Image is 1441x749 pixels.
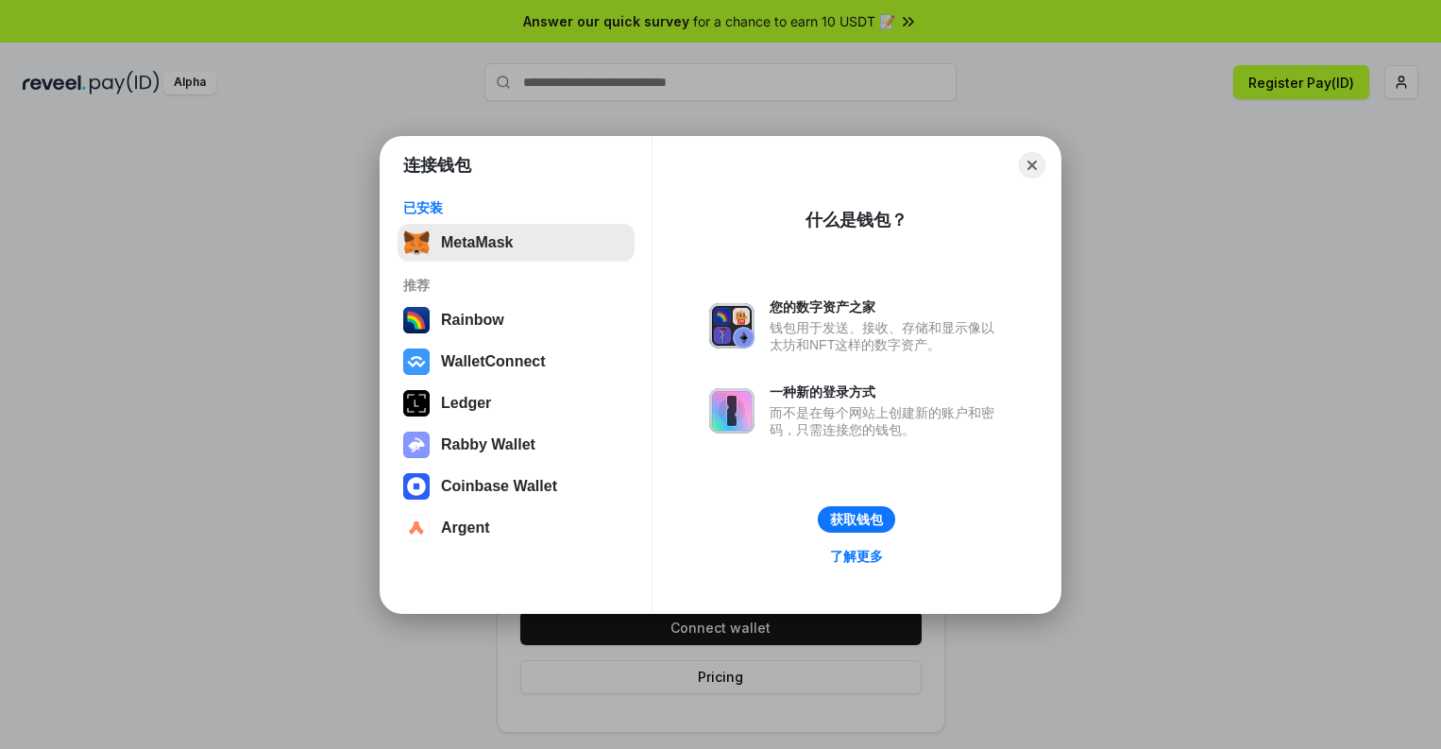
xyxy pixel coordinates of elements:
div: Argent [441,519,490,536]
div: 什么是钱包？ [805,209,907,231]
div: MetaMask [441,234,513,251]
div: 您的数字资产之家 [770,298,1004,315]
img: svg+xml,%3Csvg%20xmlns%3D%22http%3A%2F%2Fwww.w3.org%2F2000%2Fsvg%22%20fill%3D%22none%22%20viewBox... [709,303,754,349]
img: svg+xml,%3Csvg%20width%3D%2228%22%20height%3D%2228%22%20viewBox%3D%220%200%2028%2028%22%20fill%3D... [403,349,430,375]
img: svg+xml,%3Csvg%20xmlns%3D%22http%3A%2F%2Fwww.w3.org%2F2000%2Fsvg%22%20fill%3D%22none%22%20viewBox... [709,388,754,434]
div: Coinbase Wallet [441,478,557,495]
button: Rainbow [398,301,635,339]
img: svg+xml,%3Csvg%20width%3D%2228%22%20height%3D%2228%22%20viewBox%3D%220%200%2028%2028%22%20fill%3D... [403,515,430,541]
div: Rainbow [441,312,504,329]
img: svg+xml,%3Csvg%20width%3D%2228%22%20height%3D%2228%22%20viewBox%3D%220%200%2028%2028%22%20fill%3D... [403,473,430,500]
button: MetaMask [398,224,635,262]
img: svg+xml,%3Csvg%20xmlns%3D%22http%3A%2F%2Fwww.w3.org%2F2000%2Fsvg%22%20fill%3D%22none%22%20viewBox... [403,432,430,458]
button: Ledger [398,384,635,422]
img: svg+xml,%3Csvg%20xmlns%3D%22http%3A%2F%2Fwww.w3.org%2F2000%2Fsvg%22%20width%3D%2228%22%20height%3... [403,390,430,417]
div: 获取钱包 [830,511,883,528]
button: 获取钱包 [818,506,895,533]
div: 一种新的登录方式 [770,383,1004,400]
button: Rabby Wallet [398,426,635,464]
div: 而不是在每个网站上创建新的账户和密码，只需连接您的钱包。 [770,404,1004,438]
button: Coinbase Wallet [398,468,635,505]
div: 已安装 [403,199,629,216]
div: 推荐 [403,277,629,294]
div: 钱包用于发送、接收、存储和显示像以太坊和NFT这样的数字资产。 [770,319,1004,353]
div: Ledger [441,395,491,412]
div: WalletConnect [441,353,546,370]
button: Argent [398,509,635,547]
button: WalletConnect [398,343,635,381]
a: 了解更多 [819,544,894,569]
div: Rabby Wallet [441,436,535,453]
img: svg+xml,%3Csvg%20width%3D%22120%22%20height%3D%22120%22%20viewBox%3D%220%200%20120%20120%22%20fil... [403,307,430,333]
h1: 连接钱包 [403,154,471,177]
div: 了解更多 [830,548,883,565]
img: svg+xml,%3Csvg%20fill%3D%22none%22%20height%3D%2233%22%20viewBox%3D%220%200%2035%2033%22%20width%... [403,230,430,256]
button: Close [1019,152,1045,179]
